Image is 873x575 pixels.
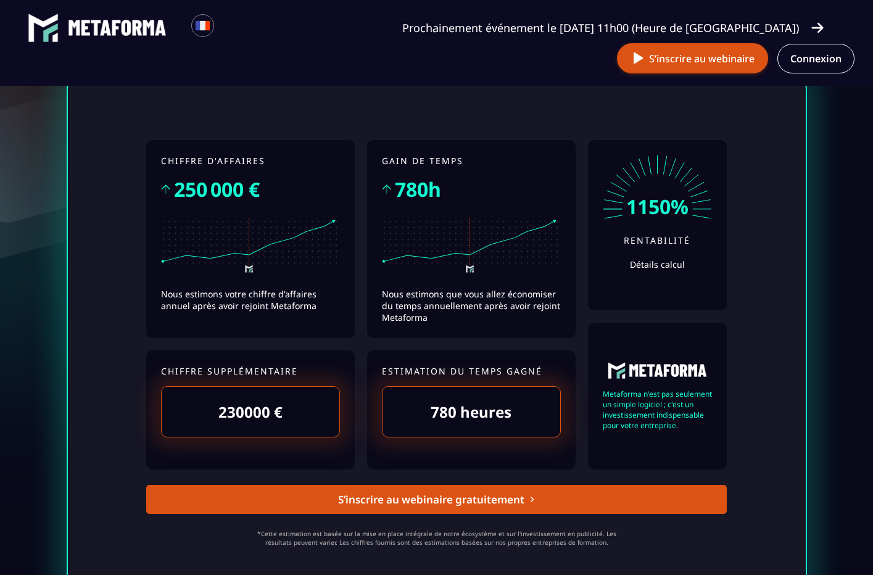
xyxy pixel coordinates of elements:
img: logo [68,20,167,36]
div: Search for option [214,14,244,41]
div: 780 heures [382,386,561,437]
img: fr [195,18,210,33]
p: Metaforma n'est pas seulement un simple logiciel ; c'est un investissement indispensable pour vot... [603,389,712,431]
p: Détails calcul [603,259,712,270]
h2: rentabilité [603,234,712,246]
strong: 1150% [626,193,689,220]
img: arrow-right [811,21,824,35]
img: logo [608,362,626,379]
h2: chiffre supplémentaire [161,365,340,377]
p: Nous estimons votre chiffre d'affaires annuel après avoir rejoint Metaforma [161,288,340,312]
p: Nous estimons que vous allez économiser du temps annuellement après avoir rejoint Metaforma [382,288,561,323]
input: Search for option [225,20,234,35]
strong: 250 000 € [161,176,340,202]
img: graph [161,217,340,273]
h2: Estimation du temps gagné [382,365,561,377]
button: S’inscrire au webinaire [617,43,768,73]
button: S’inscrire au webinaire gratuitement [146,485,727,514]
strong: 780h [382,176,561,202]
div: 230000 € [161,386,340,437]
p: *Cette estimation est basée sur la mise en place intégrale de notre écosystème et sur l'investiss... [252,529,622,547]
a: Connexion [777,44,854,73]
h2: gain de temps [382,155,561,167]
img: next [531,497,534,502]
img: graph [382,217,561,273]
p: Prochainement événement le [DATE] 11h00 (Heure de [GEOGRAPHIC_DATA]) [402,19,799,36]
h2: chiffre d'affaires [161,155,340,167]
img: play [631,51,646,66]
img: logo [28,12,59,43]
img: logo [629,364,707,377]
